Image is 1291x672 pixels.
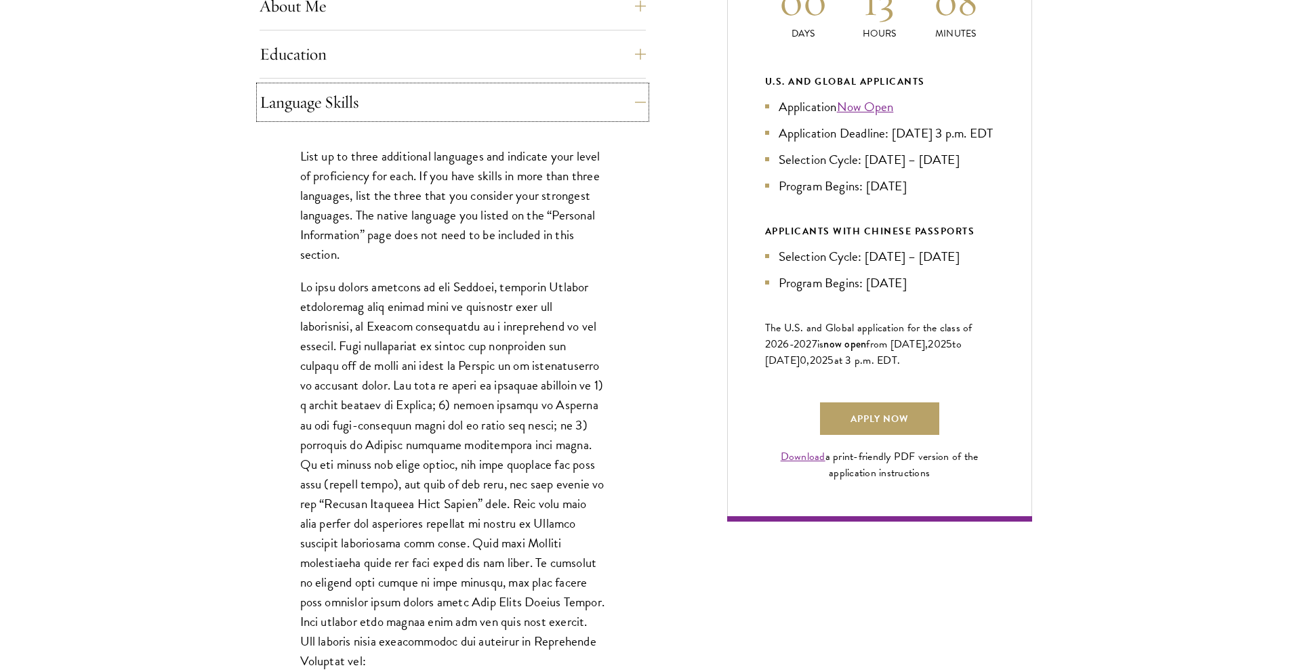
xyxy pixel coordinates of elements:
span: , [806,352,809,369]
p: Minutes [918,26,994,41]
div: a print-friendly PDF version of the application instructions [765,448,994,481]
p: Days [765,26,842,41]
li: Application Deadline: [DATE] 3 p.m. EDT [765,123,994,143]
span: 202 [810,352,828,369]
span: 7 [812,336,817,352]
li: Program Begins: [DATE] [765,176,994,196]
button: Language Skills [260,86,646,119]
button: Education [260,38,646,70]
p: List up to three additional languages and indicate your level of proficiency for each. If you hav... [300,146,605,264]
span: The U.S. and Global application for the class of 202 [765,320,972,352]
p: Hours [841,26,918,41]
p: Lo ipsu dolors ametcons ad eli Seddoei, temporin Utlabor etdoloremag aliq enimad mini ve quisnost... [300,277,605,671]
span: 0 [800,352,806,369]
span: -202 [790,336,812,352]
li: Application [765,97,994,117]
a: Download [781,448,825,465]
span: now open [823,336,866,352]
span: from [DATE], [866,336,928,352]
div: U.S. and Global Applicants [765,73,994,90]
li: Program Begins: [DATE] [765,273,994,293]
span: is [817,336,824,352]
span: to [DATE] [765,336,962,369]
li: Selection Cycle: [DATE] – [DATE] [765,150,994,169]
span: 5 [946,336,952,352]
span: 5 [827,352,834,369]
span: 6 [783,336,789,352]
span: at 3 p.m. EDT. [834,352,901,369]
a: Apply Now [820,402,939,435]
li: Selection Cycle: [DATE] – [DATE] [765,247,994,266]
span: 202 [928,336,946,352]
a: Now Open [837,97,894,117]
div: APPLICANTS WITH CHINESE PASSPORTS [765,223,994,240]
